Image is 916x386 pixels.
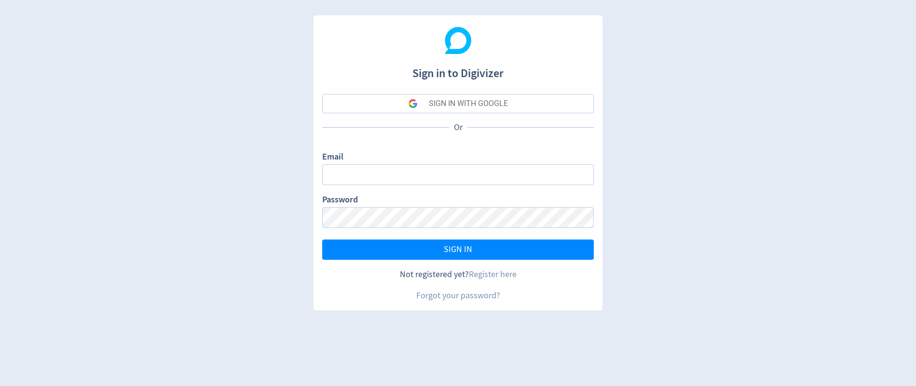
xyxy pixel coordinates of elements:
[322,268,594,280] div: Not registered yet?
[429,94,508,113] div: SIGN IN WITH GOOGLE
[416,290,500,301] a: Forgot your password?
[445,27,472,54] img: Digivizer Logo
[322,151,343,164] label: Email
[322,57,594,82] h1: Sign in to Digivizer
[322,240,594,260] button: SIGN IN
[322,94,594,113] button: SIGN IN WITH GOOGLE
[444,245,472,254] span: SIGN IN
[469,269,517,280] a: Register here
[449,121,467,133] p: Or
[322,194,358,207] label: Password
